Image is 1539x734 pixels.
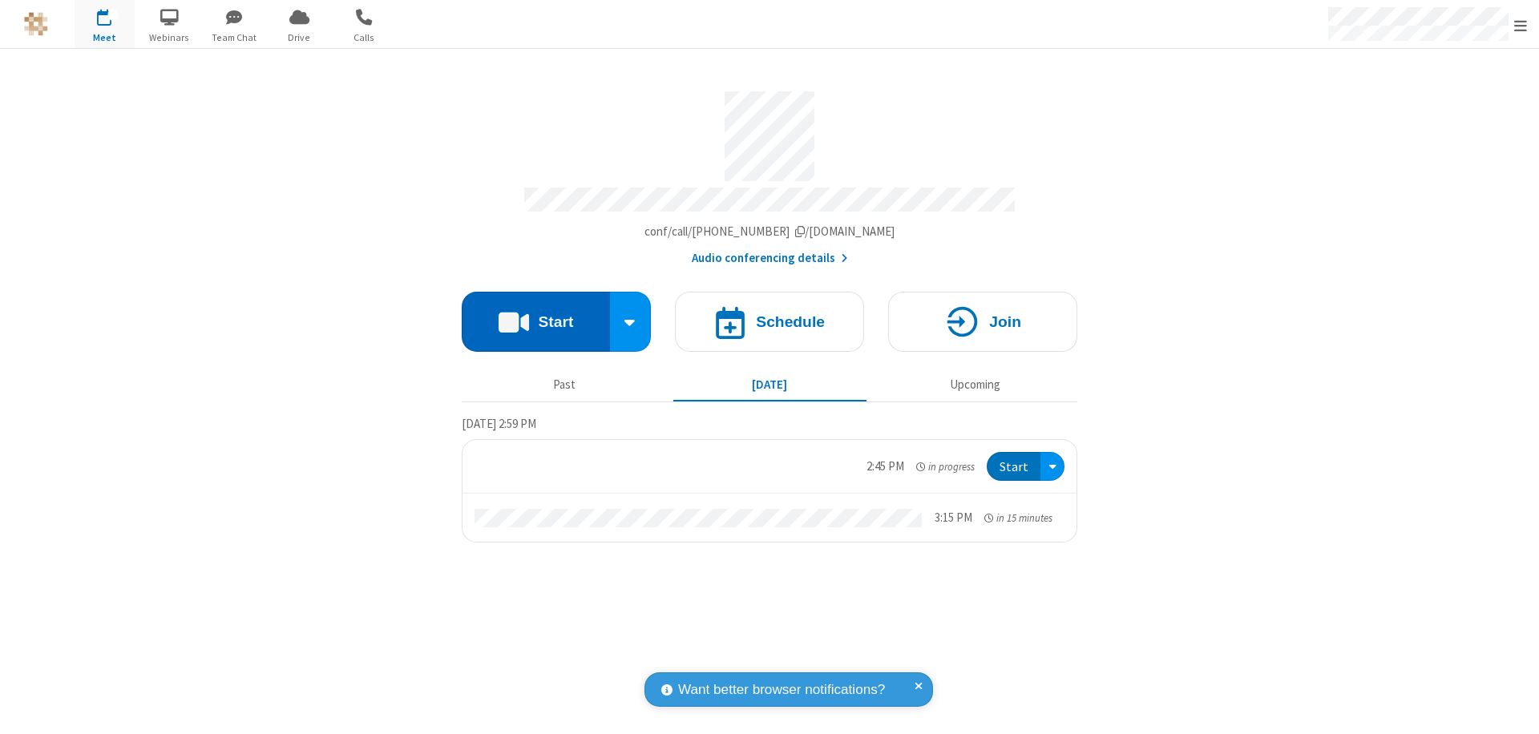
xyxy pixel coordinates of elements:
[462,416,536,431] span: [DATE] 2:59 PM
[935,509,972,527] div: 3:15 PM
[462,292,610,352] button: Start
[610,292,652,352] div: Start conference options
[1499,692,1527,723] iframe: Chat
[468,369,661,400] button: Past
[644,224,895,239] span: Copy my meeting room link
[996,511,1052,525] span: in 15 minutes
[692,249,848,268] button: Audio conferencing details
[139,30,200,45] span: Webinars
[75,30,135,45] span: Meet
[675,292,864,352] button: Schedule
[756,314,825,329] h4: Schedule
[334,30,394,45] span: Calls
[673,369,866,400] button: [DATE]
[989,314,1021,329] h4: Join
[916,459,975,474] em: in progress
[1040,452,1064,482] div: Open menu
[879,369,1072,400] button: Upcoming
[24,12,48,36] img: QA Selenium DO NOT DELETE OR CHANGE
[462,414,1077,543] section: Today's Meetings
[538,314,573,329] h4: Start
[678,680,885,700] span: Want better browser notifications?
[204,30,265,45] span: Team Chat
[108,9,119,21] div: 1
[644,223,895,241] button: Copy my meeting room linkCopy my meeting room link
[269,30,329,45] span: Drive
[462,79,1077,268] section: Account details
[888,292,1077,352] button: Join
[987,452,1040,482] button: Start
[866,458,904,476] div: 2:45 PM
